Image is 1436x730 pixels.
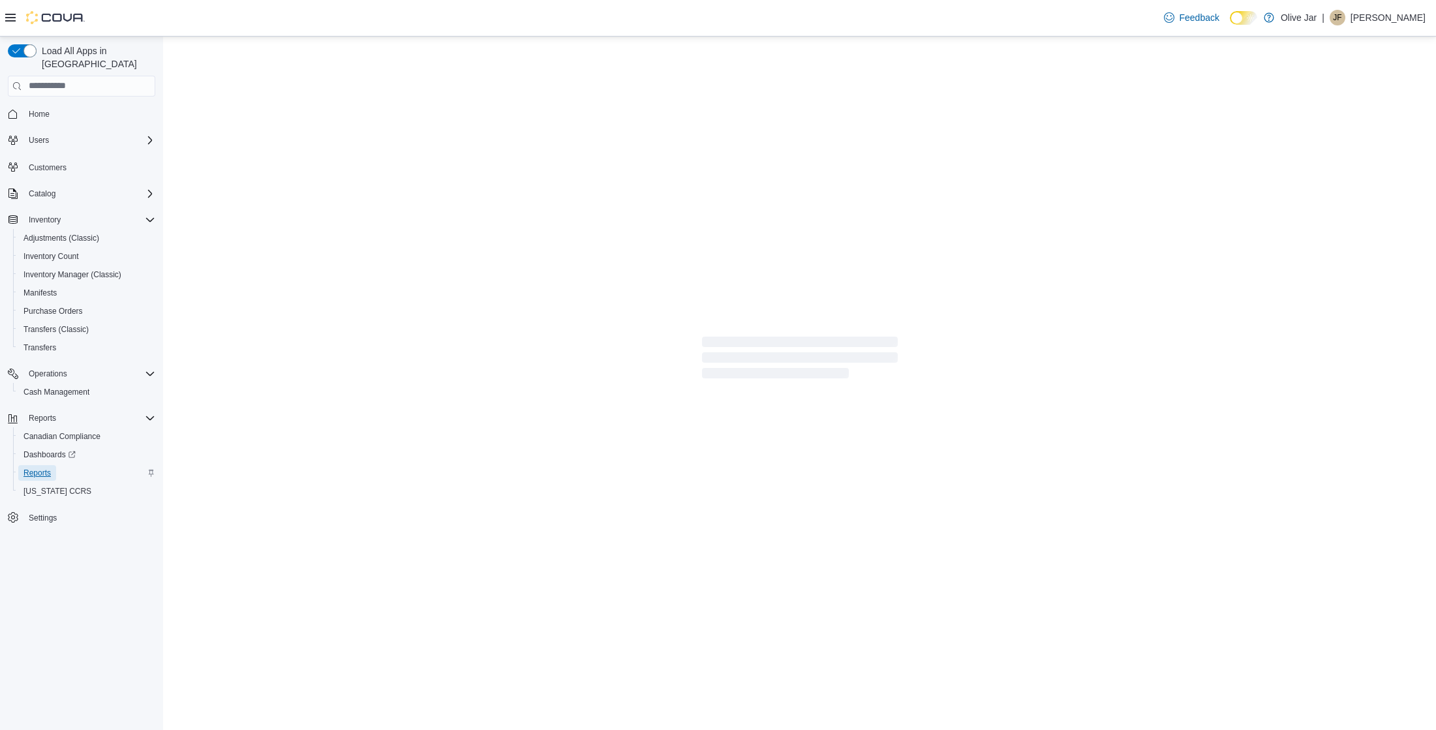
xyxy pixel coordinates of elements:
[23,510,62,526] a: Settings
[23,324,89,335] span: Transfers (Classic)
[23,106,55,122] a: Home
[1281,10,1317,25] p: Olive Jar
[18,303,155,319] span: Purchase Orders
[13,302,160,320] button: Purchase Orders
[13,482,160,500] button: [US_STATE] CCRS
[18,429,155,444] span: Canadian Compliance
[3,365,160,383] button: Operations
[18,285,155,301] span: Manifests
[18,322,94,337] a: Transfers (Classic)
[23,449,76,460] span: Dashboards
[3,211,160,229] button: Inventory
[1230,11,1257,25] input: Dark Mode
[1322,10,1324,25] p: |
[18,267,127,282] a: Inventory Manager (Classic)
[3,131,160,149] button: Users
[18,285,62,301] a: Manifests
[18,465,56,481] a: Reports
[18,340,61,356] a: Transfers
[18,303,88,319] a: Purchase Orders
[3,157,160,176] button: Customers
[3,409,160,427] button: Reports
[18,429,106,444] a: Canadian Compliance
[3,104,160,123] button: Home
[8,99,155,561] nav: Complex example
[13,446,160,464] a: Dashboards
[23,233,99,243] span: Adjustments (Classic)
[18,230,104,246] a: Adjustments (Classic)
[23,160,72,175] a: Customers
[18,447,81,463] a: Dashboards
[1330,10,1345,25] div: Jonathan Ferdman
[29,413,56,423] span: Reports
[23,410,155,426] span: Reports
[23,132,155,148] span: Users
[29,369,67,379] span: Operations
[18,384,95,400] a: Cash Management
[18,249,84,264] a: Inventory Count
[18,465,155,481] span: Reports
[29,513,57,523] span: Settings
[18,230,155,246] span: Adjustments (Classic)
[13,247,160,266] button: Inventory Count
[23,366,72,382] button: Operations
[13,229,160,247] button: Adjustments (Classic)
[37,44,155,70] span: Load All Apps in [GEOGRAPHIC_DATA]
[23,106,155,122] span: Home
[13,464,160,482] button: Reports
[23,387,89,397] span: Cash Management
[13,339,160,357] button: Transfers
[18,483,97,499] a: [US_STATE] CCRS
[23,186,155,202] span: Catalog
[1180,11,1219,24] span: Feedback
[23,159,155,175] span: Customers
[23,410,61,426] button: Reports
[23,288,57,298] span: Manifests
[13,284,160,302] button: Manifests
[18,340,155,356] span: Transfers
[23,186,61,202] button: Catalog
[23,269,121,280] span: Inventory Manager (Classic)
[29,135,49,145] span: Users
[13,383,160,401] button: Cash Management
[23,251,79,262] span: Inventory Count
[26,11,85,24] img: Cova
[23,212,155,228] span: Inventory
[702,339,898,381] span: Loading
[29,215,61,225] span: Inventory
[23,486,91,496] span: [US_STATE] CCRS
[23,468,51,478] span: Reports
[1159,5,1225,31] a: Feedback
[23,366,155,382] span: Operations
[18,447,155,463] span: Dashboards
[13,320,160,339] button: Transfers (Classic)
[13,427,160,446] button: Canadian Compliance
[1351,10,1426,25] p: [PERSON_NAME]
[1333,10,1341,25] span: JF
[18,483,155,499] span: Washington CCRS
[23,212,66,228] button: Inventory
[3,185,160,203] button: Catalog
[23,431,100,442] span: Canadian Compliance
[18,267,155,282] span: Inventory Manager (Classic)
[3,508,160,527] button: Settings
[23,306,83,316] span: Purchase Orders
[29,162,67,173] span: Customers
[18,322,155,337] span: Transfers (Classic)
[29,189,55,199] span: Catalog
[23,342,56,353] span: Transfers
[23,132,54,148] button: Users
[13,266,160,284] button: Inventory Manager (Classic)
[29,109,50,119] span: Home
[18,249,155,264] span: Inventory Count
[23,509,155,526] span: Settings
[18,384,155,400] span: Cash Management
